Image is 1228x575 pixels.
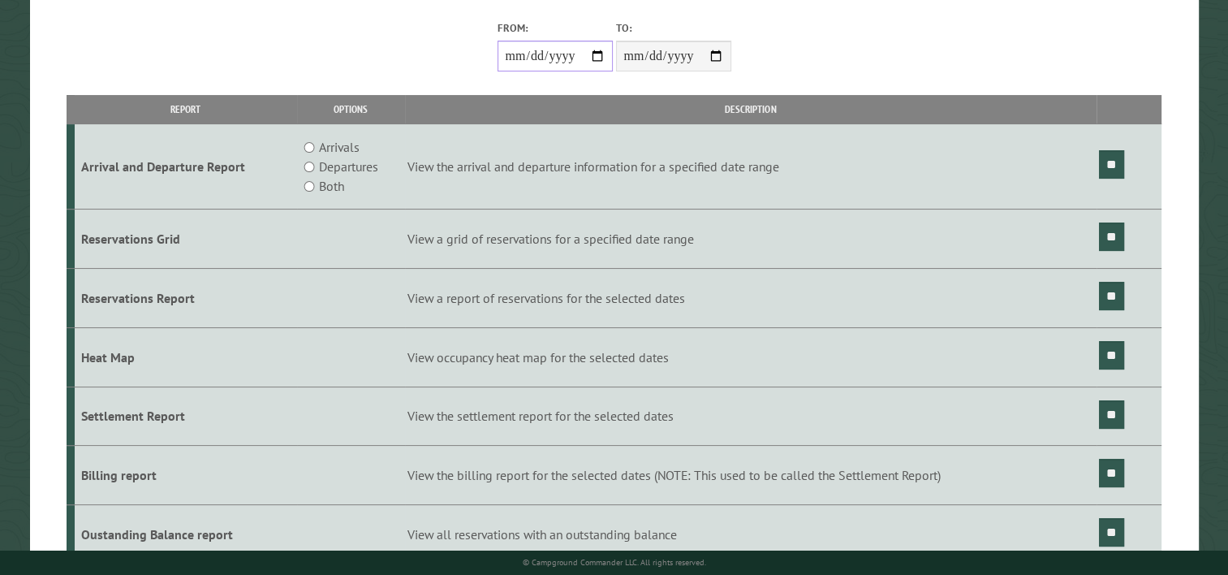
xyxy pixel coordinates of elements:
label: From: [498,20,613,36]
td: View the billing report for the selected dates (NOTE: This used to be called the Settlement Report) [405,446,1097,505]
td: Reservations Report [75,268,297,327]
th: Description [405,95,1097,123]
td: View occupancy heat map for the selected dates [405,327,1097,387]
label: To: [616,20,731,36]
td: Billing report [75,446,297,505]
small: © Campground Commander LLC. All rights reserved. [523,557,706,568]
td: Oustanding Balance report [75,505,297,564]
td: View the settlement report for the selected dates [405,387,1097,446]
td: Heat Map [75,327,297,387]
th: Report [75,95,297,123]
td: Settlement Report [75,387,297,446]
th: Options [297,95,405,123]
td: Reservations Grid [75,210,297,269]
td: View the arrival and departure information for a specified date range [405,124,1097,210]
label: Both [319,176,344,196]
td: Arrival and Departure Report [75,124,297,210]
td: View a grid of reservations for a specified date range [405,210,1097,269]
label: Departures [319,157,378,176]
label: Arrivals [319,137,360,157]
td: View a report of reservations for the selected dates [405,268,1097,327]
td: View all reservations with an outstanding balance [405,505,1097,564]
